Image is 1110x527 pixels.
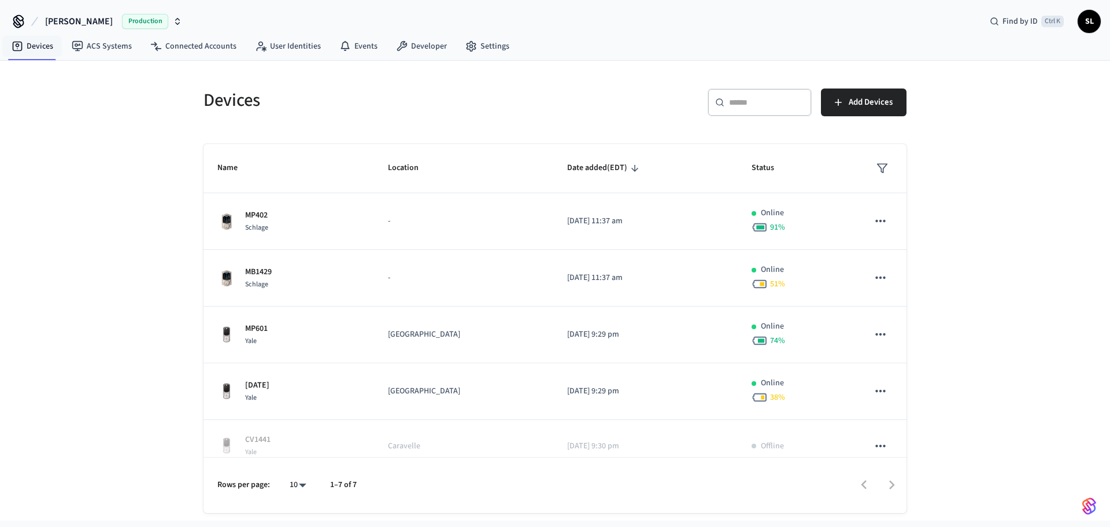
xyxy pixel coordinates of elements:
[245,323,268,335] p: MP601
[245,266,272,278] p: MB1429
[245,393,257,403] span: Yale
[330,479,357,491] p: 1–7 of 7
[1082,497,1096,515] img: SeamLogoGradient.69752ec5.svg
[62,36,141,57] a: ACS Systems
[217,382,236,401] img: Yale Assure Touchscreen Wifi Smart Lock, Satin Nickel, Front
[122,14,168,29] span: Production
[388,215,539,227] p: -
[567,272,724,284] p: [DATE] 11:37 am
[2,36,62,57] a: Devices
[821,89,906,116] button: Add Devices
[567,215,724,227] p: [DATE] 11:37 am
[1002,16,1038,27] span: Find by ID
[246,36,330,57] a: User Identities
[761,207,784,219] p: Online
[245,279,268,289] span: Schlage
[770,222,785,233] span: 91 %
[141,36,246,57] a: Connected Accounts
[217,437,236,455] img: Yale Assure Touchscreen Wifi Smart Lock, Satin Nickel, Front
[45,14,113,28] span: [PERSON_NAME]
[752,159,789,177] span: Status
[217,269,236,288] img: Schlage Sense Smart Deadbolt with Camelot Trim, Front
[456,36,519,57] a: Settings
[1079,11,1100,32] span: SL
[217,212,236,231] img: Schlage Sense Smart Deadbolt with Camelot Trim, Front
[761,440,784,452] p: Offline
[849,95,893,110] span: Add Devices
[245,434,271,446] p: CV1441
[217,326,236,344] img: Yale Assure Touchscreen Wifi Smart Lock, Satin Nickel, Front
[567,159,642,177] span: Date added(EDT)
[245,223,268,233] span: Schlage
[761,320,784,333] p: Online
[388,272,539,284] p: -
[770,392,785,403] span: 38 %
[388,159,434,177] span: Location
[1041,16,1064,27] span: Ctrl K
[770,335,785,347] span: 74 %
[388,385,539,397] p: [GEOGRAPHIC_DATA]
[388,440,539,452] p: Caravelle
[388,329,539,341] p: [GEOGRAPHIC_DATA]
[217,159,253,177] span: Name
[245,336,257,346] span: Yale
[567,385,724,397] p: [DATE] 9:29 pm
[761,377,784,389] p: Online
[761,264,784,276] p: Online
[284,477,312,493] div: 10
[980,11,1073,32] div: Find by IDCtrl K
[1078,10,1101,33] button: SL
[245,379,269,392] p: [DATE]
[567,440,724,452] p: [DATE] 9:30 pm
[203,89,548,112] h5: Devices
[330,36,387,57] a: Events
[245,209,268,222] p: MP402
[770,278,785,290] span: 51 %
[217,479,270,491] p: Rows per page:
[567,329,724,341] p: [DATE] 9:29 pm
[387,36,456,57] a: Developer
[245,447,257,457] span: Yale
